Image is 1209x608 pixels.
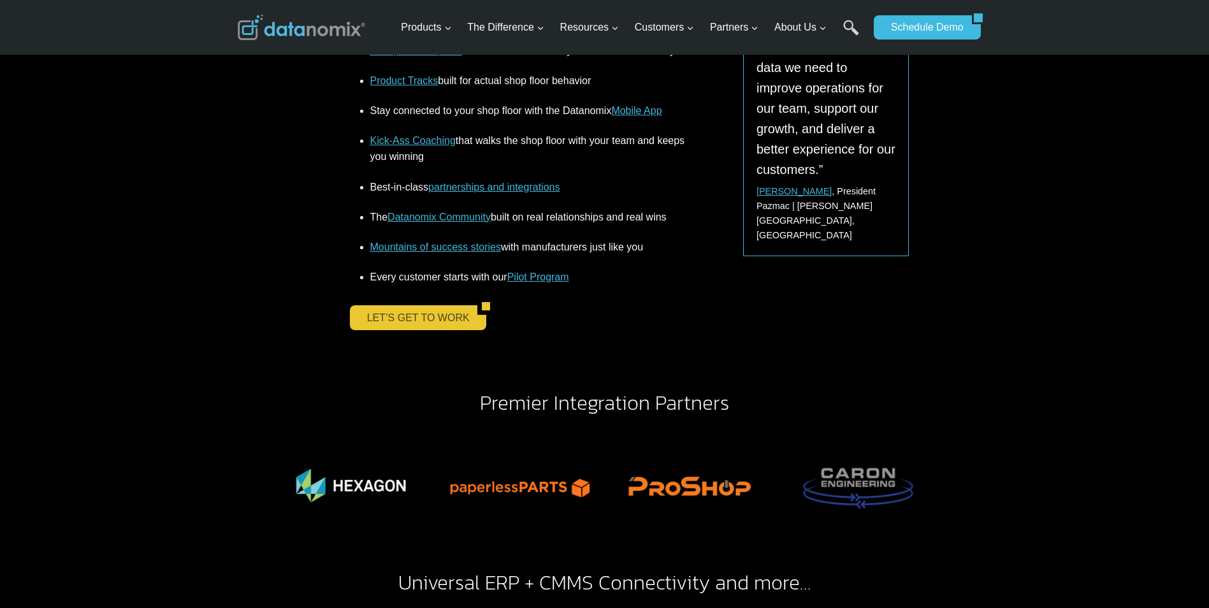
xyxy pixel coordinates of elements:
[428,182,560,192] a: partnerships and integrations
[843,20,859,48] a: Search
[635,19,694,36] span: Customers
[272,423,430,542] img: Datanomix + Hexagon Manufacturing Intelligence
[370,135,456,146] a: Kick-Ass Coaching
[779,423,937,542] div: 6 of 6
[238,393,972,413] h2: Premier Integration Partners
[441,423,599,542] div: 4 of 6
[370,232,687,262] li: with manufacturers just like you
[441,423,599,542] img: Datanomix + Paperless Parts
[370,126,687,172] li: that walks the shop floor with your team and keeps you winning
[610,423,768,542] div: 5 of 6
[757,186,832,196] a: [PERSON_NAME]
[467,19,544,36] span: The Difference
[396,7,867,48] nav: Primary Navigation
[387,212,491,222] a: Datanomix Community
[370,75,438,86] a: Product Tracks
[370,202,687,232] li: The built on real relationships and real wins
[370,96,687,126] li: Stay connected to your shop floor with the Datanomix
[401,19,451,36] span: Products
[370,262,687,285] li: Every customer starts with our
[370,172,687,202] li: Best-in-class
[757,186,876,196] span: , President
[610,423,768,542] img: Datanomix + ProShop ERP
[560,19,619,36] span: Resources
[774,19,827,36] span: About Us
[874,15,972,40] a: Schedule Demo
[238,572,972,593] h2: Universal ERP + CMMS Connectivity and more…
[272,423,430,542] div: 3 of 6
[507,271,569,282] a: Pilot Program
[370,66,687,96] li: built for actual shop floor behavior
[611,105,662,116] a: Mobile App
[350,305,478,329] a: LET’S GET TO WORK
[238,15,365,40] img: Datanomix
[710,19,758,36] span: Partners
[272,423,938,542] div: Photo Gallery Carousel
[779,423,937,542] img: Datanomix + Caron Engineering
[370,45,462,56] a: No Operator Input™
[757,201,872,240] span: Pazmac | [PERSON_NAME][GEOGRAPHIC_DATA], [GEOGRAPHIC_DATA]
[757,17,896,180] p: “Datanomix gives us the precision performance data we need to improve operations for our team, su...
[370,242,501,252] a: Mountains of success stories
